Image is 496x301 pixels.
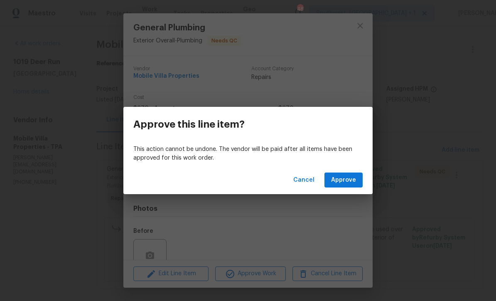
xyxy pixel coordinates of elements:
button: Cancel [290,173,318,188]
button: Approve [324,173,363,188]
span: Approve [331,175,356,185]
h3: Approve this line item? [133,118,245,130]
span: Cancel [293,175,314,185]
p: This action cannot be undone. The vendor will be paid after all items have been approved for this... [133,145,363,163]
